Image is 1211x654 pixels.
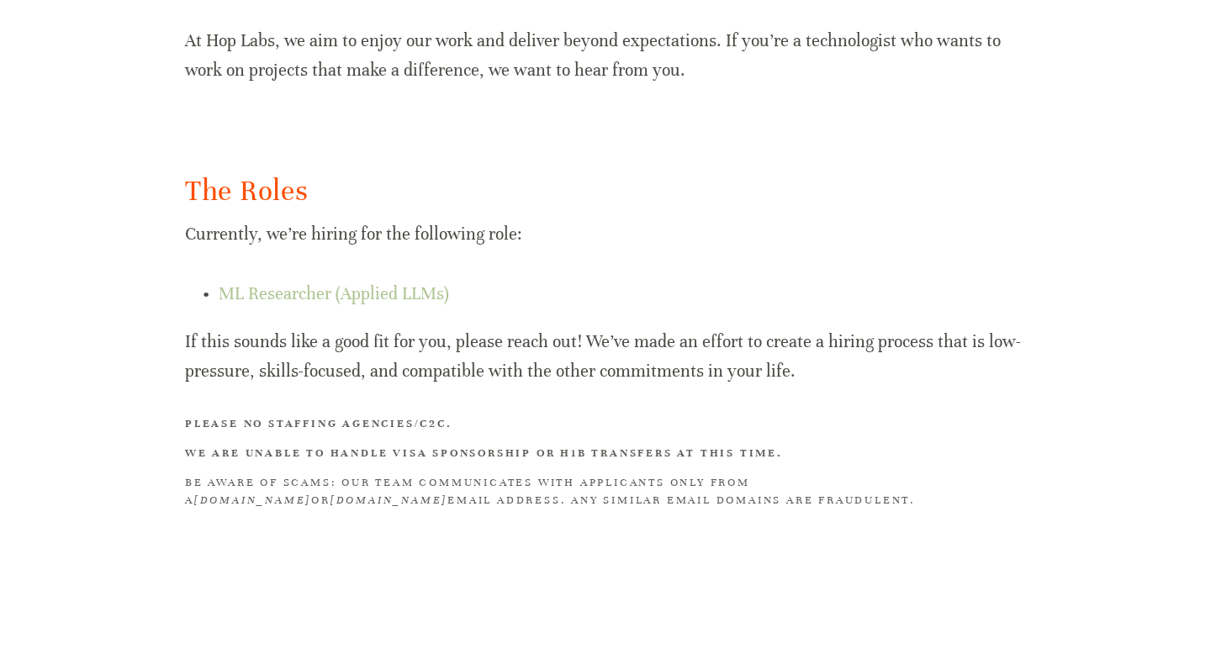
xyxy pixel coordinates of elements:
[185,417,452,430] strong: Please no staffing agencies/C2C.
[185,171,1026,211] h2: The Roles
[219,283,449,304] a: ML Researcher (Applied LLMs)
[331,493,447,507] em: [DOMAIN_NAME]
[185,327,1026,386] p: If this sounds like a good fit for you, please reach out! We’ve made an effort to create a hiring...
[194,493,311,507] em: [DOMAIN_NAME]
[185,446,783,460] strong: We are unable to handle visa sponsorship or H1B transfers at this time.
[185,26,1026,85] p: At Hop Labs, we aim to enjoy our work and deliver beyond expectations. If you’re a technologist w...
[185,219,1026,249] p: Currently, we’re hiring for the following role:
[185,474,1026,509] h3: BE AWARE OF SCAMS: Our team communicates with applicants only from a or email address. Any simila...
